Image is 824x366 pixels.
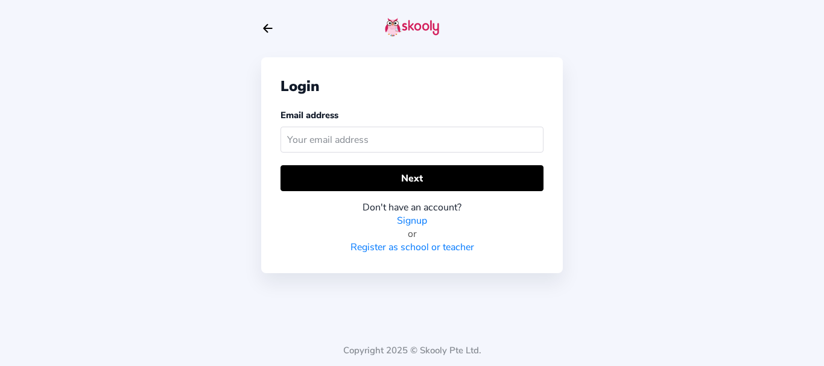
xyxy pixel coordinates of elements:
[385,17,439,37] img: skooly-logo.png
[280,165,544,191] button: Next
[397,214,427,227] a: Signup
[280,77,544,96] div: Login
[280,201,544,214] div: Don't have an account?
[261,22,274,35] button: arrow back outline
[280,127,544,153] input: Your email address
[280,227,544,241] div: or
[280,109,338,121] label: Email address
[350,241,474,254] a: Register as school or teacher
